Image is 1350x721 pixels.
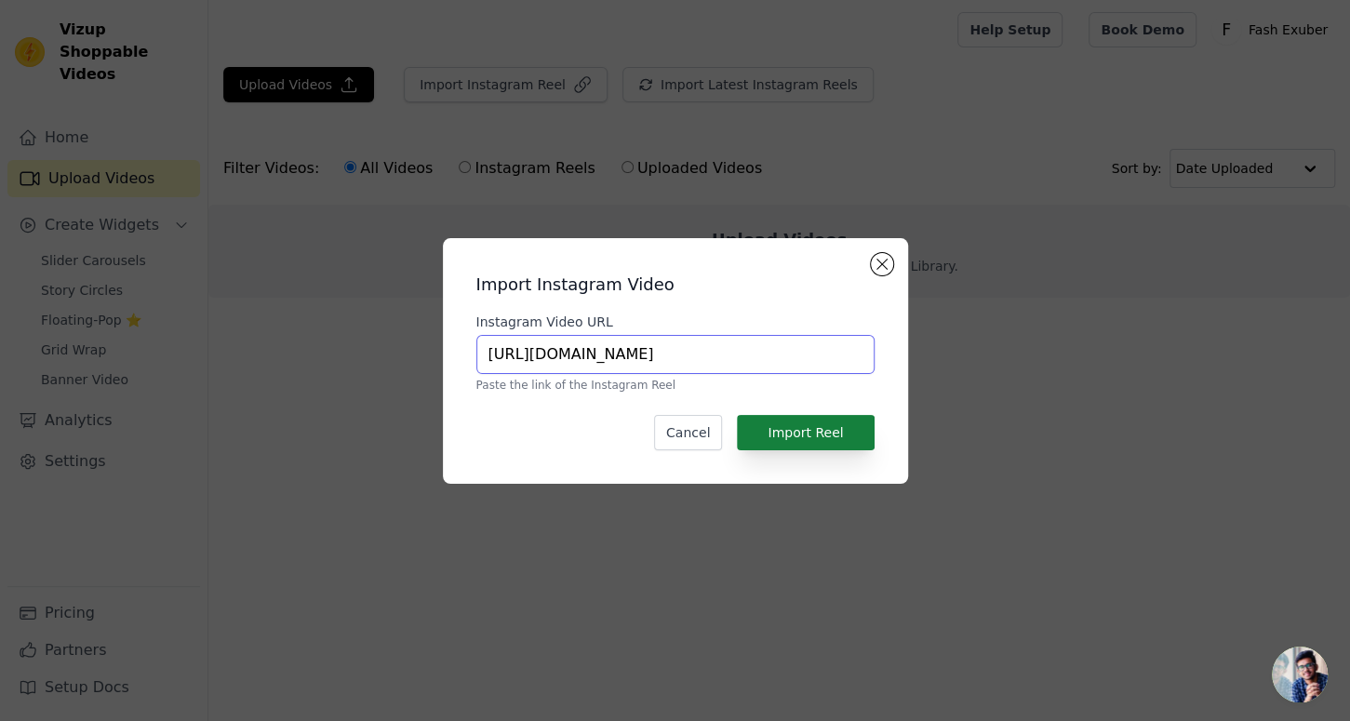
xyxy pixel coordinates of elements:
[654,415,722,450] button: Cancel
[476,313,875,331] label: Instagram Video URL
[1272,647,1328,702] div: Open chat
[476,272,875,298] h2: Import Instagram Video
[871,253,893,275] button: Close modal
[737,415,874,450] button: Import Reel
[476,335,875,374] input: https://www.instagram.com/reel/ABC123/
[476,378,875,393] p: Paste the link of the Instagram Reel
